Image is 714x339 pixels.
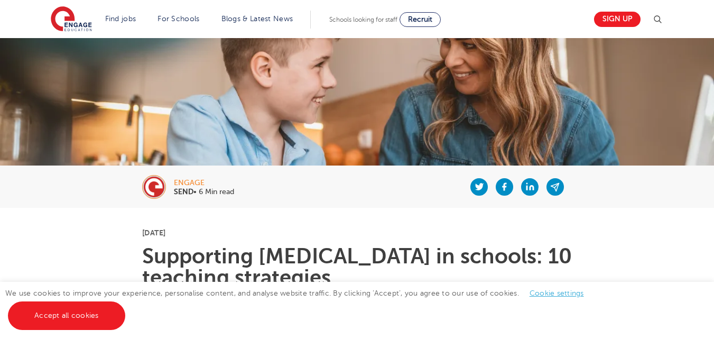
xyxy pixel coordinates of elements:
span: Recruit [408,15,432,23]
p: [DATE] [142,229,572,236]
span: Schools looking for staff [329,16,397,23]
img: Engage Education [51,6,92,33]
span: We use cookies to improve your experience, personalise content, and analyse website traffic. By c... [5,289,595,319]
p: • 6 Min read [174,188,234,196]
a: Find jobs [105,15,136,23]
a: Recruit [400,12,441,27]
a: Accept all cookies [8,301,125,330]
h1: Supporting [MEDICAL_DATA] in schools: 10 teaching strategies [142,246,572,288]
a: Blogs & Latest News [221,15,293,23]
div: engage [174,179,234,187]
a: Sign up [594,12,641,27]
b: SEND [174,188,193,196]
a: Cookie settings [530,289,584,297]
a: For Schools [157,15,199,23]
